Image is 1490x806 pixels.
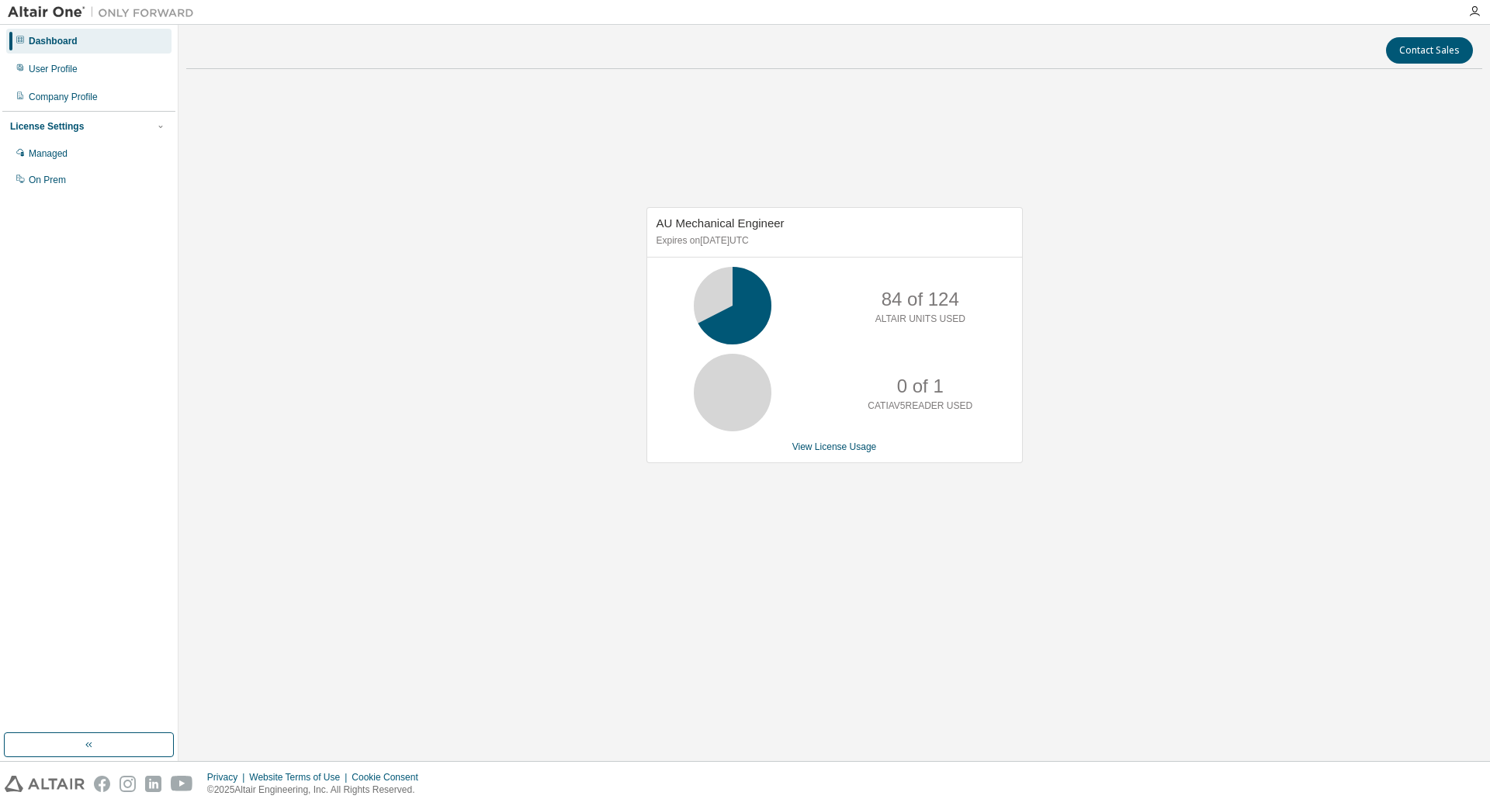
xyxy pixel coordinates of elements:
span: AU Mechanical Engineer [657,216,785,230]
div: Website Terms of Use [249,771,352,784]
img: linkedin.svg [145,776,161,792]
p: CATIAV5READER USED [868,400,972,413]
p: ALTAIR UNITS USED [875,313,965,326]
div: License Settings [10,120,84,133]
button: Contact Sales [1386,37,1473,64]
img: facebook.svg [94,776,110,792]
div: On Prem [29,174,66,186]
img: youtube.svg [171,776,193,792]
div: Managed [29,147,68,160]
a: View License Usage [792,441,877,452]
p: 0 of 1 [897,373,944,400]
div: Privacy [207,771,249,784]
p: 84 of 124 [882,286,959,313]
div: Company Profile [29,91,98,103]
p: Expires on [DATE] UTC [657,234,1009,247]
div: Cookie Consent [352,771,427,784]
div: Dashboard [29,35,78,47]
img: altair_logo.svg [5,776,85,792]
img: instagram.svg [120,776,136,792]
p: © 2025 Altair Engineering, Inc. All Rights Reserved. [207,784,428,797]
img: Altair One [8,5,202,20]
div: User Profile [29,63,78,75]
